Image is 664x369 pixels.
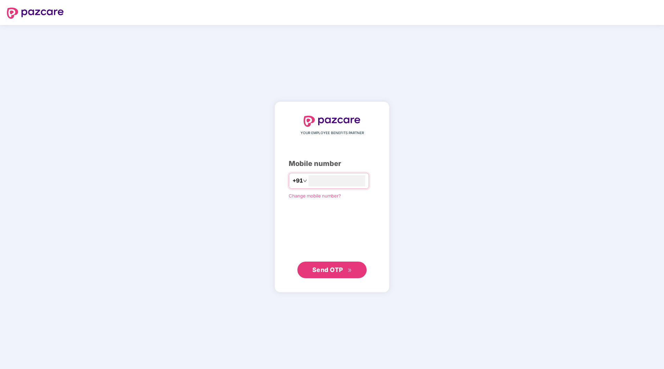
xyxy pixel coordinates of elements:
[293,176,303,185] span: +91
[289,193,341,199] a: Change mobile number?
[289,158,375,169] div: Mobile number
[297,262,367,278] button: Send OTPdouble-right
[7,8,64,19] img: logo
[312,266,343,273] span: Send OTP
[300,130,364,136] span: YOUR EMPLOYEE BENEFITS PARTNER
[304,116,360,127] img: logo
[303,179,307,183] span: down
[348,268,352,273] span: double-right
